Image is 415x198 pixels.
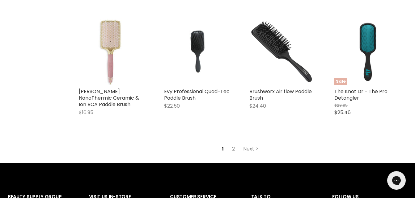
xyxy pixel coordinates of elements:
a: [PERSON_NAME] NanoThermic Ceramic & Ion BCA Paddle Brush [79,88,139,108]
span: 1 [218,143,227,155]
img: Evy Professional Quad-Tec Paddle Brush [175,19,220,85]
span: $22.50 [164,102,180,109]
a: The Knot Dr - The Pro Detangler [334,88,387,101]
img: Olivia Garden NanoThermic Ceramic & Ion BCA Paddle Brush [79,19,146,85]
span: $25.46 [334,109,351,116]
span: $29.95 [334,102,348,108]
a: Next [240,143,262,155]
a: Brushworx Air flow Paddle Brush [249,88,312,101]
a: The Knot Dr - The Pro DetanglerSale [334,19,401,85]
span: Sale [334,78,347,85]
img: The Knot Dr - The Pro Detangler [345,19,390,85]
span: $16.95 [79,109,93,116]
a: Evy Professional Quad-Tec Paddle Brush [164,19,231,85]
span: $24.40 [249,102,266,109]
img: Brushworx Air flow Paddle Brush [249,19,316,85]
iframe: Gorgias live chat messenger [384,169,409,192]
a: Evy Professional Quad-Tec Paddle Brush [164,88,230,101]
a: 2 [229,143,238,155]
